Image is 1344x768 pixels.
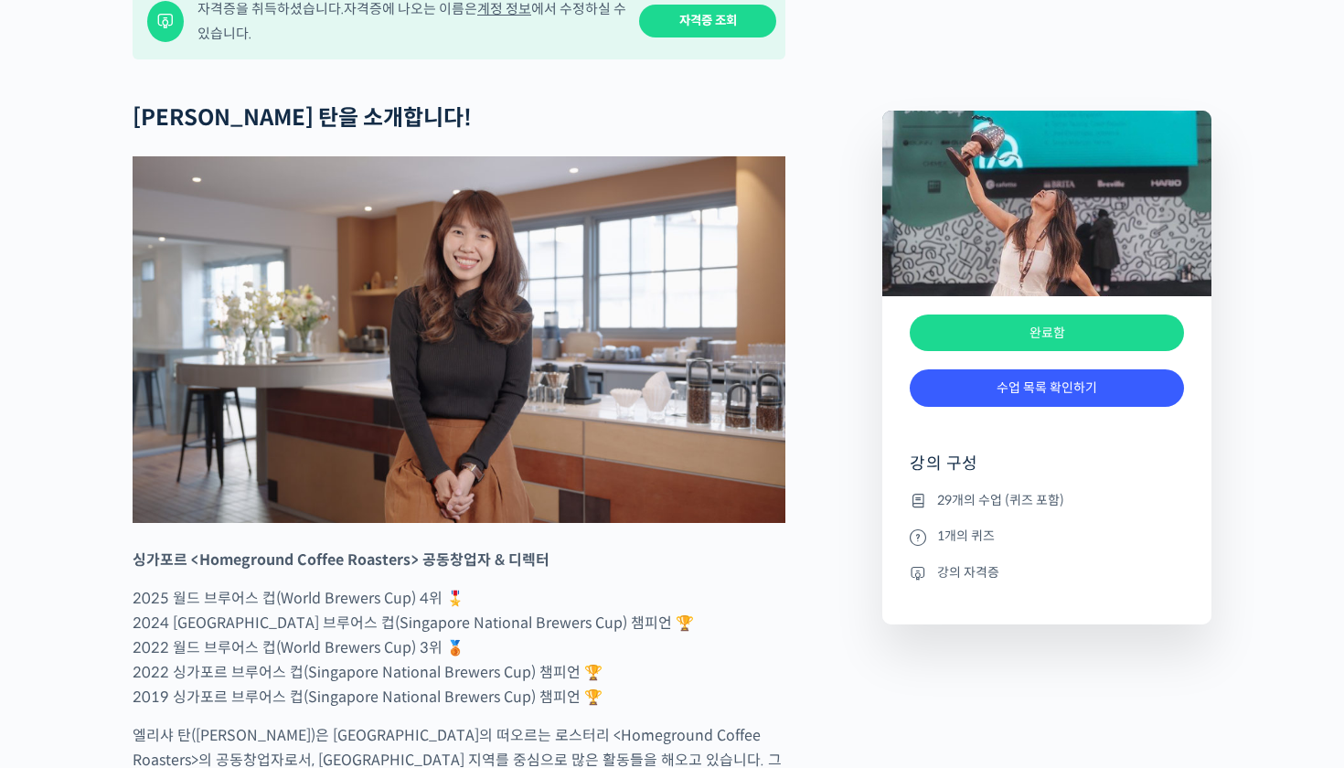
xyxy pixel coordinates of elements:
[121,580,236,625] a: 대화
[639,5,776,38] a: 자격증 조회
[910,453,1184,489] h4: 강의 구성
[910,526,1184,548] li: 1개의 퀴즈
[283,607,304,622] span: 설정
[133,104,472,132] strong: [PERSON_NAME] 탄을 소개합니다!
[236,580,351,625] a: 설정
[910,315,1184,352] div: 완료함
[167,608,189,623] span: 대화
[133,550,549,570] strong: 싱가포르 <Homeground Coffee Roasters> 공동창업자 & 디렉터
[5,580,121,625] a: 홈
[910,369,1184,407] a: 수업 목록 확인하기
[133,586,785,709] p: 2025 월드 브루어스 컵(World Brewers Cup) 4위 🎖️ 2024 [GEOGRAPHIC_DATA] 브루어스 컵(Singapore National Brewers ...
[58,607,69,622] span: 홈
[910,561,1184,583] li: 강의 자격증
[910,489,1184,511] li: 29개의 수업 (퀴즈 포함)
